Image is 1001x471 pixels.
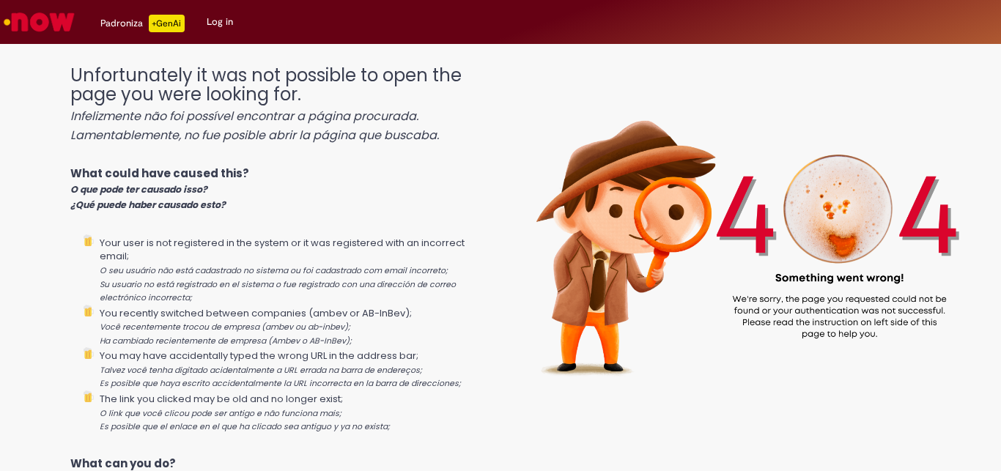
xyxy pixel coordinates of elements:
[70,183,207,196] i: O que pode ter causado isso?
[100,322,350,333] i: Você recentemente trocou de empresa (ambev ou ab-inbev);
[100,279,456,304] i: Su usuario no está registrado en el sistema o fue registrado con una dirección de correo electrón...
[149,15,185,32] p: +GenAi
[100,335,352,346] i: Ha cambiado recientemente de empresa (Ambev o AB-InBev);
[100,265,448,276] i: O seu usuário não está cadastrado no sistema ou foi cadastrado com email incorreto;
[100,234,490,305] li: Your user is not registered in the system or it was registered with an incorrect email;
[100,365,422,376] i: Talvez você tenha digitado acidentalmente a URL errada na barra de endereços;
[100,421,390,432] i: Es posible que el enlace en el que ha clicado sea antiguo y ya no exista;
[100,378,461,389] i: Es posible que haya escrito accidentalmente la URL incorrecta en la barra de direcciones;
[489,51,1001,409] img: 404_ambev_new.png
[100,15,185,32] div: Padroniza
[70,166,490,212] p: What could have caused this?
[100,390,490,434] li: The link you clicked may be old and no longer exist;
[100,305,490,348] li: You recently switched between companies (ambev or AB-InBev);
[100,408,341,419] i: O link que você clicou pode ser antigo e não funciona mais;
[1,7,77,37] img: ServiceNow
[100,347,490,390] li: You may have accidentally typed the wrong URL in the address bar;
[70,127,439,144] i: Lamentablemente, no fue posible abrir la página que buscaba.
[70,199,226,211] i: ¿Qué puede haber causado esto?
[70,108,418,125] i: Infelizmente não foi possível encontrar a página procurada.
[70,66,490,144] h1: Unfortunately it was not possible to open the page you were looking for.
